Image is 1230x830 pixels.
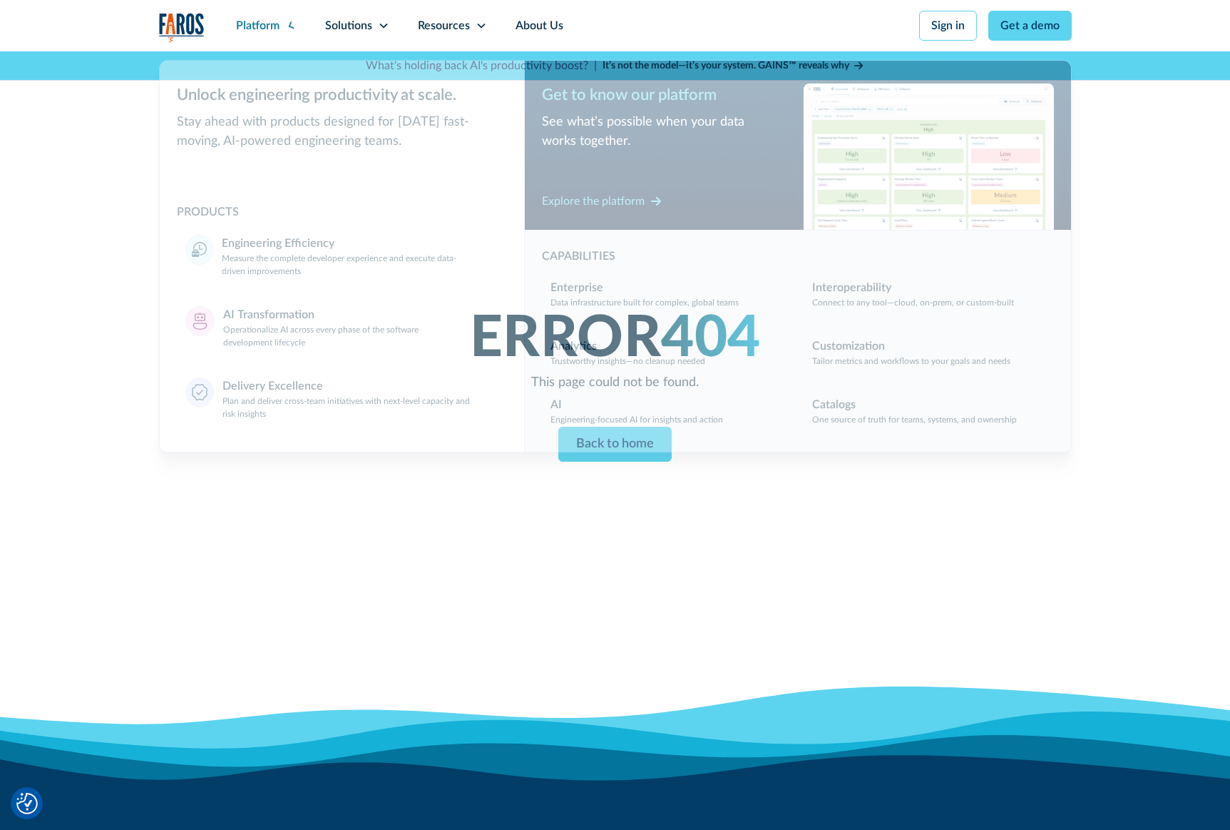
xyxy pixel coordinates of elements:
[542,270,792,318] a: EnterpriseData infrastructure built for complex, global teams
[812,413,1017,426] p: One source of truth for teams, systems, and ownership
[177,226,507,286] a: Engineering EfficiencyMeasure the complete developer experience and execute data-driven improvements
[919,11,977,41] a: Sign in
[223,323,498,349] p: Operationalize AI across every phase of the software development lifecycle
[177,113,507,151] div: Stay ahead with products designed for [DATE] fast-moving, AI-powered engineering teams.
[542,248,1054,265] div: CAPABILITIES
[16,793,38,814] img: Revisit consent button
[988,11,1072,41] a: Get a demo
[16,793,38,814] button: Cookie Settings
[159,13,205,42] a: home
[542,83,792,107] div: Get to know our platform
[159,13,205,42] img: Logo of the analytics and reporting company Faros.
[222,252,498,278] p: Measure the complete developer experience and execute data-driven improvements
[223,306,314,323] div: AI Transformation
[812,396,856,413] div: Catalogs
[550,396,562,413] div: AI
[812,355,1010,368] p: Tailor metrics and workflows to your goals and needs
[550,355,705,368] p: Trustworthy insights—no cleanup needed
[804,329,1054,376] a: CustomizationTailor metrics and workflows to your goals and needs
[550,338,597,355] div: Analytics
[812,279,891,296] div: Interoperability
[550,279,603,296] div: Enterprise
[222,378,323,395] div: Delivery Excellence
[542,113,792,151] div: See what’s possible when your data works together.
[542,329,792,376] a: AnalyticsTrustworthy insights—no cleanup needed
[236,17,280,34] div: Platform
[804,83,1054,230] img: Workflow productivity trends heatmap chart
[325,17,372,34] div: Solutions
[542,190,662,213] a: Explore the platform
[177,369,507,429] a: Delivery ExcellencePlan and deliver cross-team initiatives with next-level capacity and risk insi...
[418,17,470,34] div: Resources
[222,235,334,252] div: Engineering Efficiency
[804,270,1054,318] a: InteroperabilityConnect to any tool—cloud, on-prem, or custom-built
[812,296,1014,309] p: Connect to any tool—cloud, on-prem, or custom-built
[550,413,723,426] p: Engineering-focused AI for insights and action
[542,388,792,435] a: AIEngineering-focused AI for insights and action
[550,296,739,309] p: Data infrastructure built for complex, global teams
[177,298,507,358] a: AI TransformationOperationalize AI across every phase of the software development lifecycle
[159,51,1072,452] nav: Platform
[222,395,498,420] p: Plan and deliver cross-team initiatives with next-level capacity and risk insights
[804,388,1054,435] a: CatalogsOne source of truth for teams, systems, and ownership
[177,83,507,107] div: Unlock engineering productivity at scale.
[177,203,507,221] div: PRODUCTS
[542,193,645,210] div: Explore the platform
[812,338,885,355] div: Customization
